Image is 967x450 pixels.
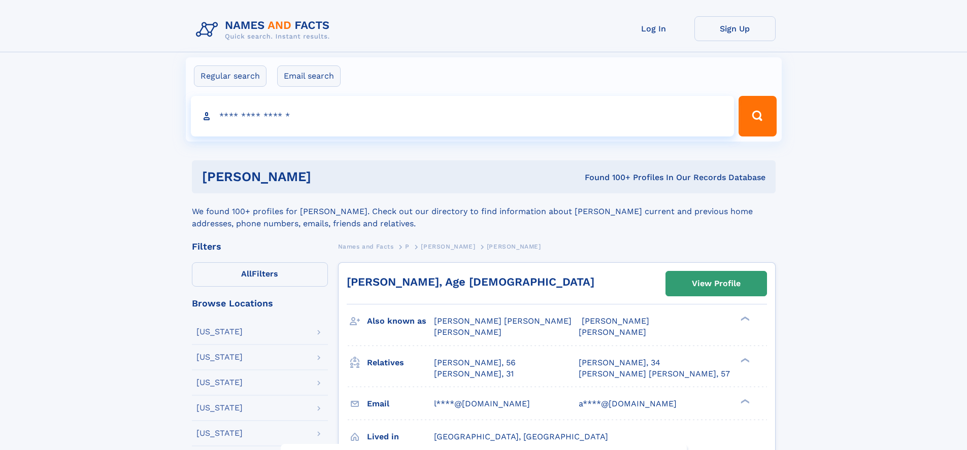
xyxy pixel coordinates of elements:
a: View Profile [666,271,766,296]
label: Regular search [194,65,266,87]
div: [US_STATE] [196,404,243,412]
a: [PERSON_NAME], 31 [434,368,514,379]
button: Search Button [739,96,776,136]
span: [PERSON_NAME] [582,316,649,326]
a: [PERSON_NAME], Age [DEMOGRAPHIC_DATA] [347,275,594,288]
div: View Profile [692,272,741,295]
h3: Lived in [367,428,434,445]
span: [PERSON_NAME] [PERSON_NAME] [434,316,572,326]
div: Browse Locations [192,299,328,308]
span: [PERSON_NAME] [434,327,502,337]
span: [PERSON_NAME] [421,243,475,250]
div: [US_STATE] [196,429,243,437]
a: [PERSON_NAME] [421,240,475,253]
div: [US_STATE] [196,378,243,387]
div: Filters [192,242,328,251]
a: [PERSON_NAME], 56 [434,357,516,368]
span: [GEOGRAPHIC_DATA], [GEOGRAPHIC_DATA] [434,432,608,441]
a: P [405,240,410,253]
div: We found 100+ profiles for [PERSON_NAME]. Check out our directory to find information about [PERS... [192,193,776,230]
h1: [PERSON_NAME] [202,170,448,183]
div: ❯ [738,398,750,404]
span: [PERSON_NAME] [579,327,646,337]
img: Logo Names and Facts [192,16,338,44]
h3: Relatives [367,354,434,371]
label: Email search [277,65,341,87]
h3: Also known as [367,313,434,330]
div: [US_STATE] [196,328,243,336]
span: All [241,269,252,279]
div: Found 100+ Profiles In Our Records Database [448,172,765,183]
span: P [405,243,410,250]
a: Log In [613,16,694,41]
a: Sign Up [694,16,776,41]
a: Names and Facts [338,240,394,253]
span: [PERSON_NAME] [487,243,541,250]
div: ❯ [738,357,750,363]
div: [US_STATE] [196,353,243,361]
a: [PERSON_NAME] [PERSON_NAME], 57 [579,368,730,379]
label: Filters [192,262,328,287]
h3: Email [367,395,434,412]
a: [PERSON_NAME], 34 [579,357,660,368]
div: ❯ [738,316,750,322]
input: search input [191,96,735,136]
